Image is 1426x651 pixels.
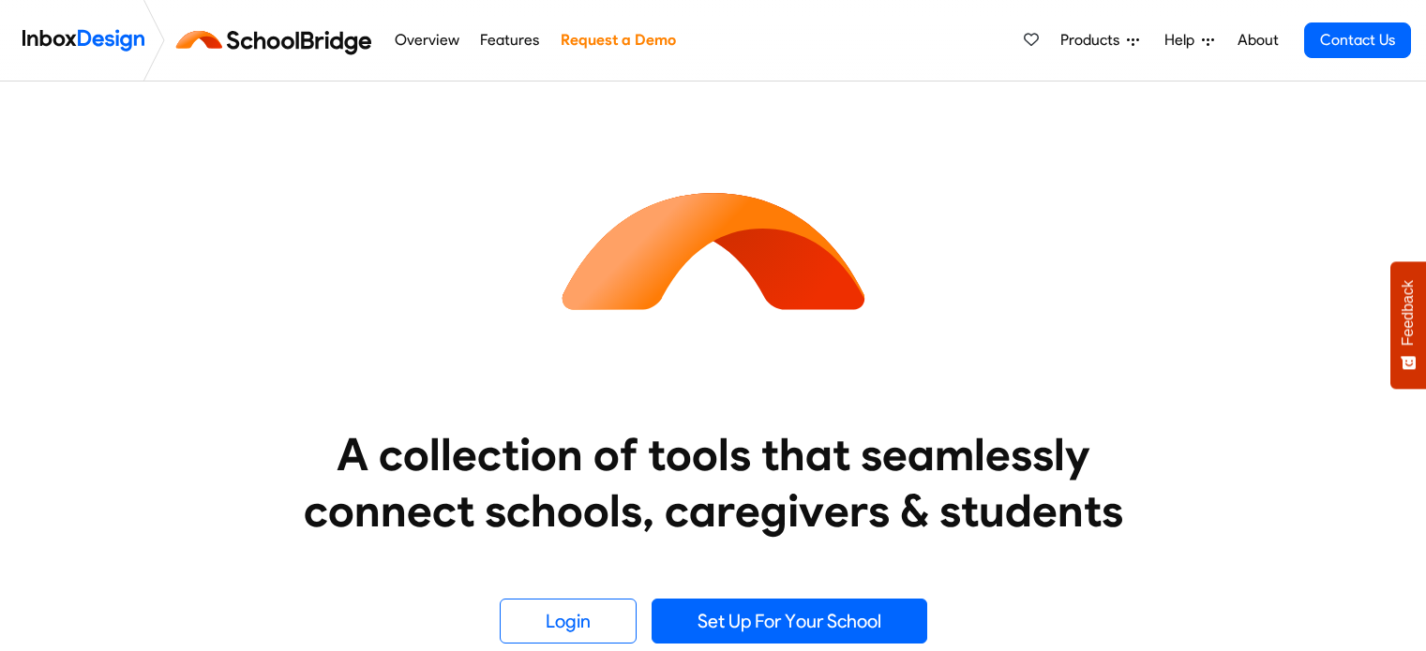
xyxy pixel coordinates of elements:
img: icon_schoolbridge.svg [545,81,882,419]
span: Products [1060,29,1127,52]
a: Overview [389,22,464,59]
img: schoolbridge logo [173,18,383,63]
button: Feedback - Show survey [1390,261,1426,389]
a: Help [1157,22,1222,59]
a: Set Up For Your School [652,599,927,644]
a: About [1232,22,1283,59]
span: Help [1164,29,1202,52]
a: Login [500,599,637,644]
a: Products [1053,22,1147,59]
a: Request a Demo [555,22,681,59]
heading: A collection of tools that seamlessly connect schools, caregivers & students [268,426,1159,539]
span: Feedback [1400,280,1417,346]
a: Contact Us [1304,22,1411,58]
a: Features [475,22,545,59]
